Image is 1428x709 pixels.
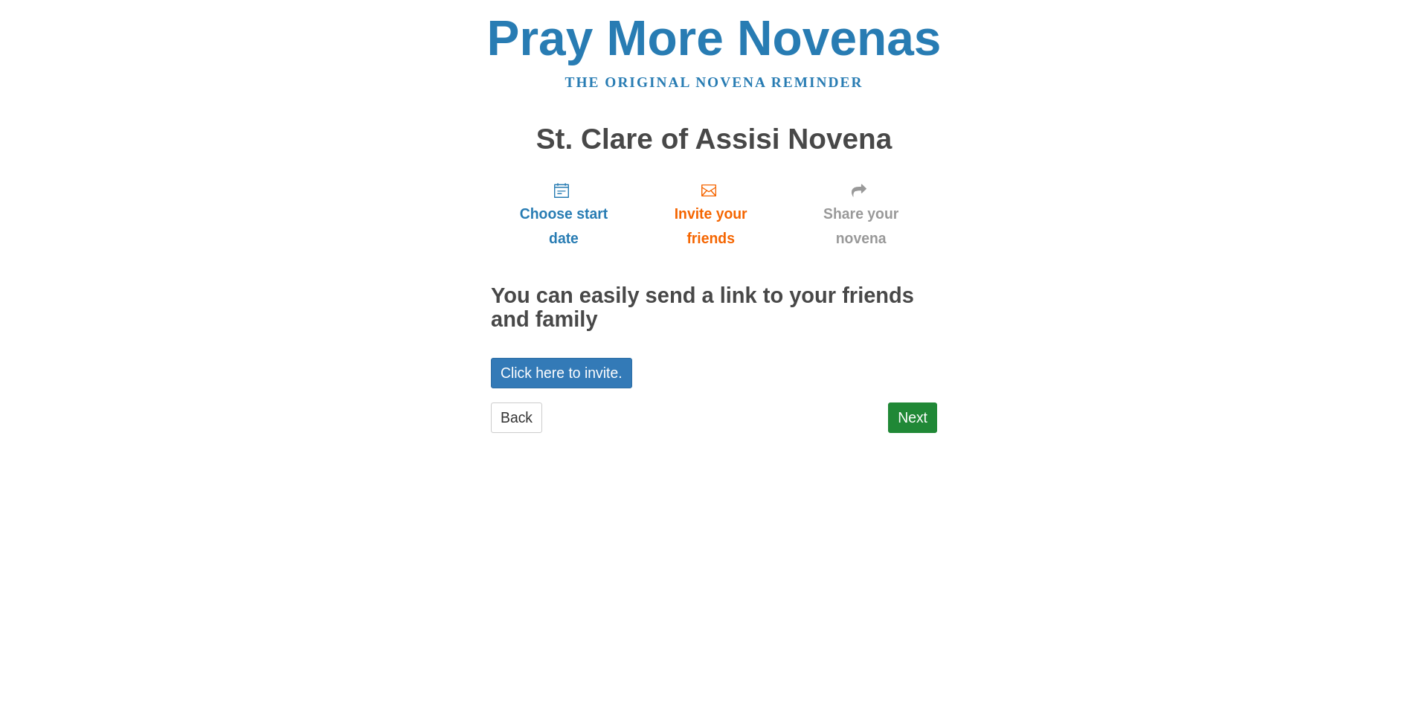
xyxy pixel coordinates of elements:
[491,402,542,433] a: Back
[800,202,922,251] span: Share your novena
[506,202,622,251] span: Choose start date
[785,170,937,258] a: Share your novena
[491,170,637,258] a: Choose start date
[491,358,632,388] a: Click here to invite.
[491,284,937,332] h2: You can easily send a link to your friends and family
[487,10,942,65] a: Pray More Novenas
[565,74,863,90] a: The original novena reminder
[491,123,937,155] h1: St. Clare of Assisi Novena
[652,202,770,251] span: Invite your friends
[888,402,937,433] a: Next
[637,170,785,258] a: Invite your friends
